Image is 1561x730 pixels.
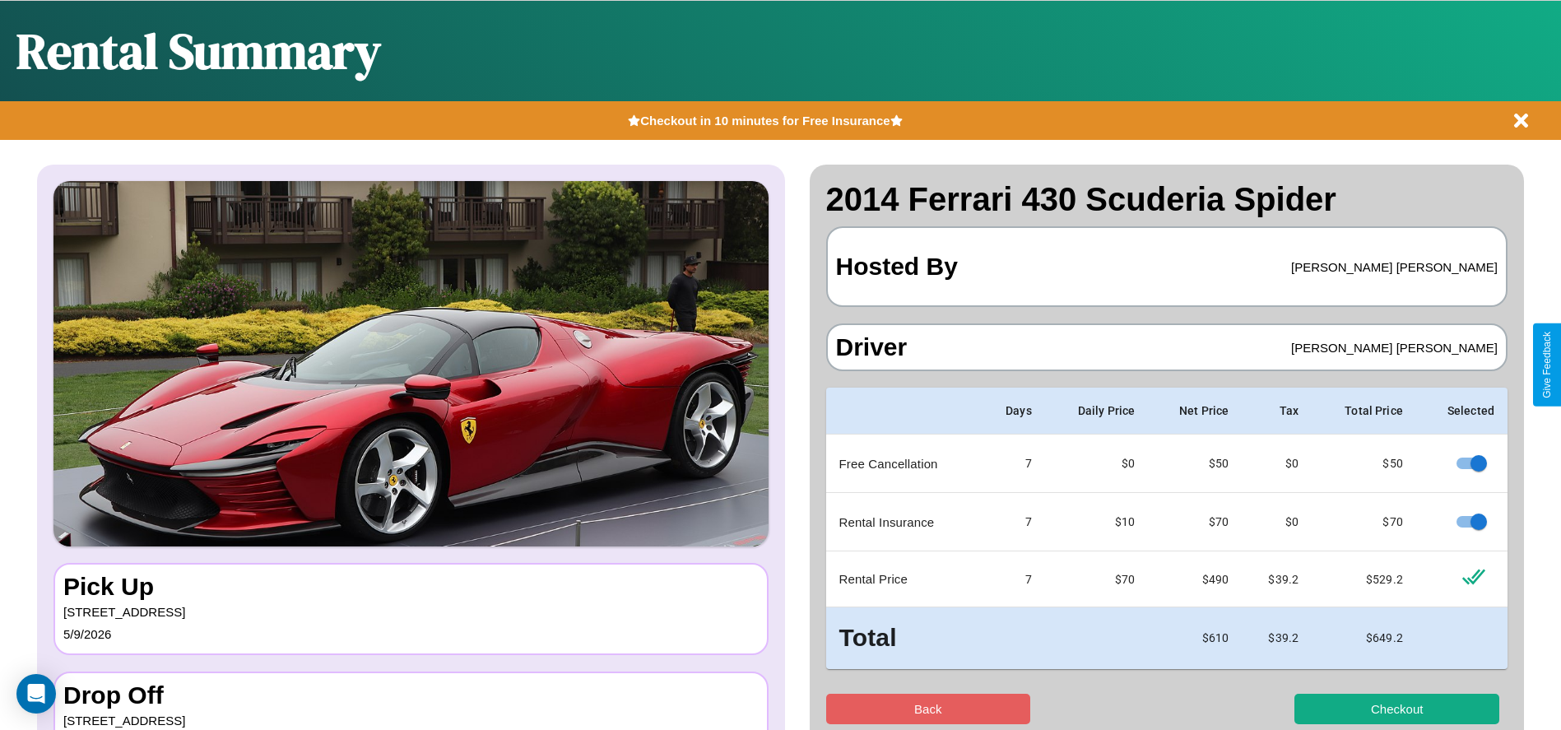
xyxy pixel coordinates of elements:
[1242,388,1312,435] th: Tax
[1045,551,1148,607] td: $ 70
[1312,607,1416,669] td: $ 649.2
[1148,388,1242,435] th: Net Price
[1541,332,1553,398] div: Give Feedback
[1045,388,1148,435] th: Daily Price
[1416,388,1508,435] th: Selected
[1242,607,1312,669] td: $ 39.2
[1045,493,1148,551] td: $10
[980,493,1045,551] td: 7
[1242,551,1312,607] td: $ 39.2
[836,236,958,297] h3: Hosted By
[836,333,908,361] h3: Driver
[980,435,1045,493] td: 7
[1291,337,1498,359] p: [PERSON_NAME] [PERSON_NAME]
[839,511,968,533] p: Rental Insurance
[1294,694,1499,724] button: Checkout
[826,181,1508,218] h2: 2014 Ferrari 430 Scuderia Spider
[980,551,1045,607] td: 7
[839,568,968,590] p: Rental Price
[1291,256,1498,278] p: [PERSON_NAME] [PERSON_NAME]
[826,388,1508,669] table: simple table
[1312,493,1416,551] td: $ 70
[63,681,759,709] h3: Drop Off
[839,453,968,475] p: Free Cancellation
[1242,493,1312,551] td: $0
[1312,435,1416,493] td: $ 50
[1148,435,1242,493] td: $ 50
[826,694,1031,724] button: Back
[1312,551,1416,607] td: $ 529.2
[16,674,56,714] div: Open Intercom Messenger
[980,388,1045,435] th: Days
[640,114,890,128] b: Checkout in 10 minutes for Free Insurance
[839,621,968,656] h3: Total
[1148,493,1242,551] td: $ 70
[1242,435,1312,493] td: $0
[1148,607,1242,669] td: $ 610
[1148,551,1242,607] td: $ 490
[1312,388,1416,435] th: Total Price
[1045,435,1148,493] td: $0
[63,623,759,645] p: 5 / 9 / 2026
[63,573,759,601] h3: Pick Up
[63,601,759,623] p: [STREET_ADDRESS]
[16,17,381,85] h1: Rental Summary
